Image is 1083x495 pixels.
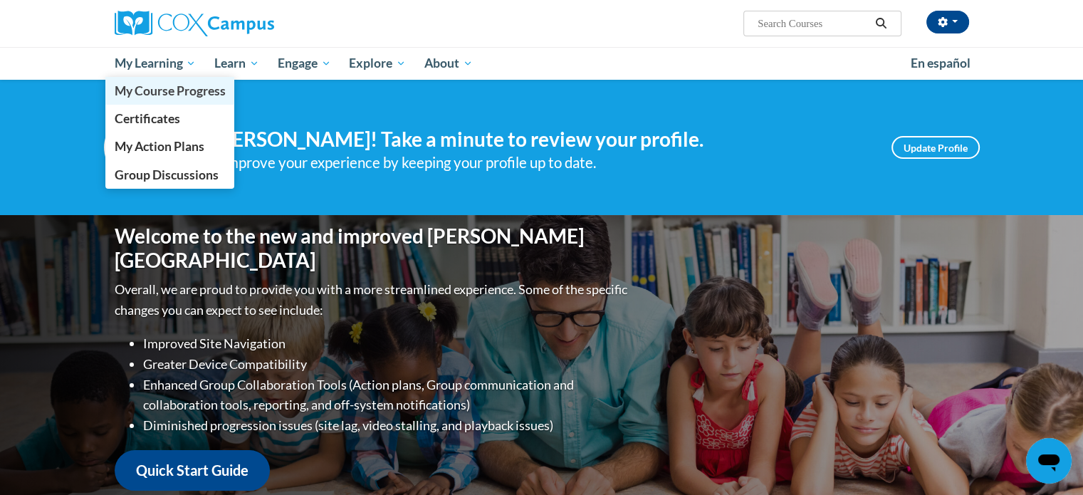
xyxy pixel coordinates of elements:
[115,11,274,36] img: Cox Campus
[926,11,969,33] button: Account Settings
[115,279,631,321] p: Overall, we are proud to provide you with a more streamlined experience. Some of the specific cha...
[143,415,631,436] li: Diminished progression issues (site lag, video stalling, and playback issues)
[424,55,473,72] span: About
[349,55,406,72] span: Explore
[143,354,631,375] li: Greater Device Compatibility
[1026,438,1072,484] iframe: Button to launch messaging window
[115,450,270,491] a: Quick Start Guide
[114,139,204,154] span: My Action Plans
[278,55,331,72] span: Engage
[911,56,970,71] span: En español
[214,55,259,72] span: Learn
[115,224,631,272] h1: Welcome to the new and improved [PERSON_NAME][GEOGRAPHIC_DATA]
[104,115,168,179] img: Profile Image
[115,11,385,36] a: Cox Campus
[340,47,415,80] a: Explore
[268,47,340,80] a: Engage
[114,55,196,72] span: My Learning
[105,161,235,189] a: Group Discussions
[114,111,179,126] span: Certificates
[105,47,206,80] a: My Learning
[415,47,482,80] a: About
[114,167,218,182] span: Group Discussions
[143,375,631,416] li: Enhanced Group Collaboration Tools (Action plans, Group communication and collaboration tools, re...
[105,132,235,160] a: My Action Plans
[189,151,870,174] div: Help improve your experience by keeping your profile up to date.
[93,47,990,80] div: Main menu
[901,48,980,78] a: En español
[891,136,980,159] a: Update Profile
[870,15,891,32] button: Search
[189,127,870,152] h4: Hi [PERSON_NAME]! Take a minute to review your profile.
[756,15,870,32] input: Search Courses
[205,47,268,80] a: Learn
[105,77,235,105] a: My Course Progress
[143,333,631,354] li: Improved Site Navigation
[114,83,225,98] span: My Course Progress
[105,105,235,132] a: Certificates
